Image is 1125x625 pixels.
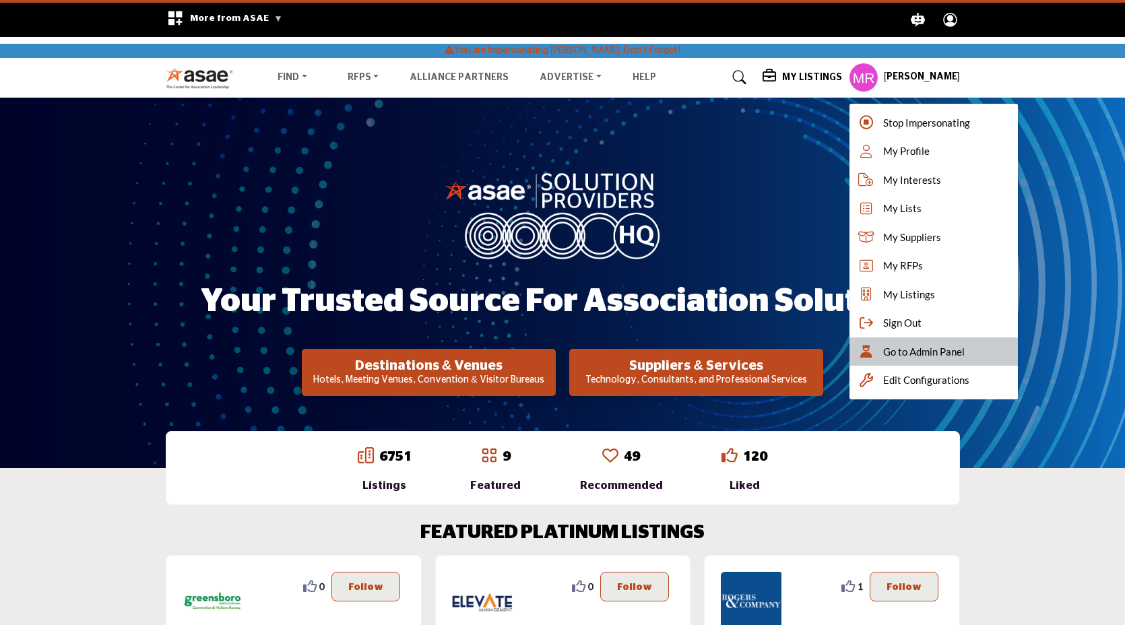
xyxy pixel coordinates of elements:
span: My Lists [883,201,922,216]
span: Edit Configurations [883,372,969,388]
a: RFPs [338,68,389,87]
i: Go to Liked [721,447,738,463]
button: Suppliers & Services Technology, Consultants, and Professional Services [569,349,823,396]
a: 9 [503,450,511,463]
img: Site Logo [166,67,240,89]
h5: My Listings [782,71,842,84]
div: Featured [470,478,521,494]
span: My Interests [883,172,941,188]
div: My Listings [763,69,842,86]
h2: FEATURED PLATINUM LISTINGS [420,522,705,545]
button: Follow [600,572,669,601]
a: 120 [743,450,767,463]
span: Go to Admin Panel [883,344,965,360]
a: My Profile [849,137,1018,166]
a: Go to Featured [481,447,497,466]
div: Liked [721,478,767,494]
h1: Your Trusted Source for Association Solutions [201,281,925,323]
h2: Destinations & Venues [306,358,552,374]
span: 0 [319,579,325,593]
h2: Suppliers & Services [573,358,819,374]
span: 0 [588,579,593,593]
span: More from ASAE [190,13,282,23]
span: My Listings [883,287,935,302]
p: Technology, Consultants, and Professional Services [573,374,819,387]
p: Follow [617,579,652,594]
button: Destinations & Venues Hotels, Meeting Venues, Convention & Visitor Bureaus [302,349,556,396]
a: My Interests [849,166,1018,195]
span: My Suppliers [883,230,941,245]
button: Follow [331,572,400,601]
a: Go to Recommended [602,447,618,466]
a: My Suppliers [849,223,1018,252]
a: Alliance Partners [410,73,509,82]
img: image [445,170,680,259]
div: More from ASAE [158,3,291,37]
a: My Lists [849,194,1018,223]
div: Recommended [580,478,663,494]
p: Follow [887,579,922,594]
span: Sign Out [883,315,922,331]
a: 49 [624,450,640,463]
a: Search [719,67,755,88]
a: Advertise [530,68,611,87]
span: 1 [858,579,863,593]
span: Stop Impersonating [883,115,970,131]
a: My RFPs [849,251,1018,280]
p: Follow [348,579,383,594]
span: My RFPs [883,258,923,273]
a: Find [268,68,317,87]
a: 6751 [379,450,412,463]
div: Listings [358,478,412,494]
p: Hotels, Meeting Venues, Convention & Visitor Bureaus [306,374,552,387]
h5: [PERSON_NAME] [884,71,960,84]
button: Show hide supplier dropdown [849,63,878,92]
a: My Listings [849,280,1018,309]
button: Follow [870,572,938,601]
a: Help [633,73,656,82]
span: My Profile [883,143,930,159]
